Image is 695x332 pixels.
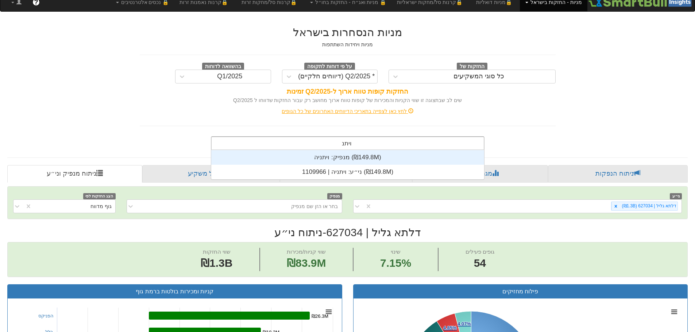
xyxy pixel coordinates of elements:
span: על פי דוחות לתקופה [304,63,355,71]
div: ני״ע: ‏ויתניה | 1109966 ‎(₪149.8M)‎ [211,165,484,179]
span: גופים פעילים [466,249,494,255]
span: 54 [466,255,494,271]
span: הצג החזקות לפי [83,193,115,199]
h2: מניות הנסחרות בישראל [140,26,556,38]
div: כל סוגי המשקיעים [453,73,504,80]
span: ₪1.3B [201,257,232,269]
tspan: 4.85% [443,325,457,331]
span: 7.15% [380,255,411,271]
div: גוף מדווח [90,203,112,210]
a: ניתוח מנפיק וני״ע [7,165,142,183]
div: * Q2/2025 (דיווחים חלקיים) [298,73,375,80]
div: דלתא גליל | 627034 (₪1.3B) [620,202,677,210]
h5: מניות ויחידות השתתפות [140,42,556,47]
div: לחץ כאן לצפייה בתאריכי הדיווחים האחרונים של כל הגופים [134,108,561,115]
span: שווי קניות/מכירות [287,249,326,255]
span: בהשוואה לדוחות [202,63,244,71]
a: פרופיל משקיע [142,165,279,183]
div: Q1/2025 [217,73,242,80]
tspan: 4.07% [457,321,471,327]
tspan: ₪26.3M [312,313,328,319]
span: שינוי [391,249,401,255]
h3: פילוח מחזיקים [359,288,682,295]
span: החזקות של [457,63,487,71]
a: הפניקס [38,313,54,319]
div: grid [211,150,484,179]
div: שים לב שבתצוגה זו שווי הקניות והמכירות של קופות טווח ארוך מחושב רק עבור החזקות שדווחו ל Q2/2025 [140,97,556,104]
h2: דלתא גליל | 627034 - ניתוח ני״ע [7,226,688,238]
div: מנפיק: ‏ויתניה ‎(₪149.8M)‎ [211,150,484,165]
span: ₪83.9M [287,257,326,269]
div: בחר או הזן שם מנפיק [291,203,338,210]
div: החזקות קופות טווח ארוך ל-Q2/2025 זמינות [140,87,556,97]
h3: קניות ומכירות בולטות ברמת גוף [13,288,336,295]
span: שווי החזקות [203,249,231,255]
span: ני״ע [670,193,682,199]
span: מנפיק [327,193,342,199]
a: ניתוח הנפקות [548,165,688,183]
